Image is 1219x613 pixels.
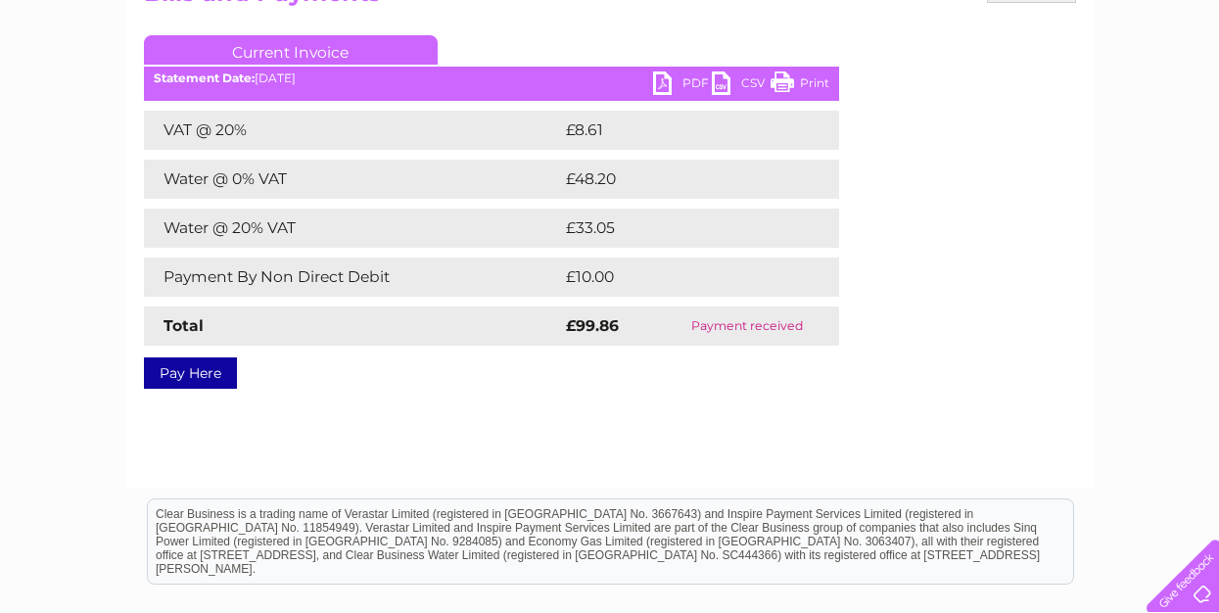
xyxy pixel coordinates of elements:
strong: Total [164,316,204,335]
strong: £99.86 [566,316,619,335]
td: Water @ 0% VAT [144,160,561,199]
a: Blog [1049,83,1077,98]
td: Water @ 20% VAT [144,209,561,248]
td: £10.00 [561,258,799,297]
img: logo.png [43,51,143,111]
a: Pay Here [144,357,237,389]
a: PDF [653,71,712,100]
a: Current Invoice [144,35,438,65]
td: Payment received [655,306,838,346]
td: VAT @ 20% [144,111,561,150]
td: Payment By Non Direct Debit [144,258,561,297]
td: £48.20 [561,160,800,199]
a: Contact [1089,83,1137,98]
a: CSV [712,71,771,100]
div: [DATE] [144,71,839,85]
a: Energy [923,83,966,98]
a: Print [771,71,829,100]
a: Log out [1154,83,1200,98]
a: Water [874,83,912,98]
a: 0333 014 3131 [850,10,985,34]
div: Clear Business is a trading name of Verastar Limited (registered in [GEOGRAPHIC_DATA] No. 3667643... [148,11,1073,95]
td: £8.61 [561,111,791,150]
b: Statement Date: [154,71,255,85]
a: Telecoms [978,83,1037,98]
td: £33.05 [561,209,799,248]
